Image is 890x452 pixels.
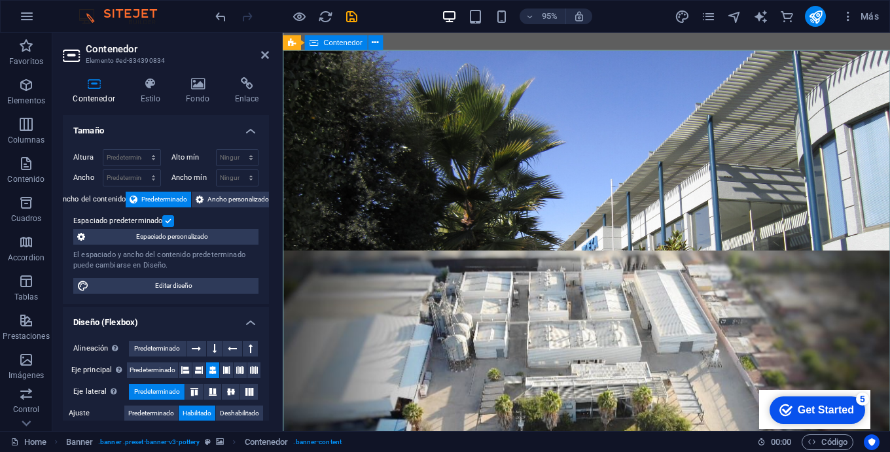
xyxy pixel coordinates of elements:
img: Editor Logo [75,9,173,24]
button: reload [317,9,333,24]
h3: Elemento #ed-834390834 [86,55,243,67]
h4: Diseño (Flexbox) [63,307,269,330]
i: AI Writer [753,9,768,24]
span: Predeterminado [128,406,174,421]
h4: Estilo [130,77,176,105]
label: Ancho [73,174,103,181]
i: Guardar (Ctrl+S) [344,9,359,24]
label: Eje lateral [73,384,129,400]
label: Altura [73,154,103,161]
button: Usercentrics [864,434,880,450]
h6: 95% [539,9,560,24]
div: Get Started 5 items remaining, 0% complete [10,7,106,34]
span: . banner-content [293,434,341,450]
span: Más [842,10,879,23]
button: Predeterminado [127,362,178,378]
span: 00 00 [771,434,791,450]
span: Predeterminado [130,362,175,378]
span: Ancho personalizado [207,192,269,207]
span: Predeterminado [141,192,187,207]
button: Deshabilitado [216,406,263,421]
button: Más [836,6,884,27]
i: Diseño (Ctrl+Alt+Y) [675,9,690,24]
label: Eje principal [71,362,127,378]
button: publish [805,6,826,27]
label: Ancho mín [171,174,216,181]
i: Este elemento contiene un fondo [216,438,224,445]
p: Elementos [7,96,45,106]
div: 5 [97,3,110,16]
i: Este elemento es un preajuste personalizable [205,438,211,445]
button: Editar diseño [73,278,258,294]
i: Publicar [808,9,823,24]
p: Imágenes [9,370,44,381]
button: undo [213,9,228,24]
p: Cuadros [11,213,42,224]
button: design [674,9,690,24]
p: Favoritos [9,56,43,67]
button: Código [802,434,853,450]
span: : [780,437,782,447]
span: Espaciado personalizado [89,229,255,245]
span: Predeterminado [134,341,180,356]
h4: Enlace [224,77,269,105]
button: 95% [520,9,566,24]
label: Ajuste [69,406,124,421]
div: El espaciado y ancho del contenido predeterminado puede cambiarse en Diseño. [73,250,258,271]
h4: Contenedor [63,77,130,105]
button: Predeterminado [126,192,191,207]
i: Volver a cargar página [318,9,333,24]
span: Editar diseño [93,278,255,294]
span: Predeterminado [134,384,180,400]
button: Haz clic para salir del modo de previsualización y seguir editando [291,9,307,24]
i: Navegador [727,9,742,24]
span: Contenedor [323,39,363,46]
i: Al redimensionar, ajustar el nivel de zoom automáticamente para ajustarse al dispositivo elegido. [573,10,585,22]
span: Haz clic para seleccionar y doble clic para editar [245,434,289,450]
button: Predeterminado [124,406,178,421]
nav: breadcrumb [66,434,342,450]
button: Ancho personalizado [192,192,273,207]
button: text_generator [753,9,768,24]
button: Espaciado personalizado [73,229,258,245]
div: Get Started [39,14,95,26]
button: commerce [779,9,794,24]
h6: Tiempo de la sesión [757,434,792,450]
button: Predeterminado [129,384,185,400]
button: navigator [726,9,742,24]
button: save [344,9,359,24]
button: pages [700,9,716,24]
p: Tablas [14,292,39,302]
p: Columnas [8,135,45,145]
h4: Tamaño [63,115,269,139]
p: Contenido [7,174,44,184]
p: Accordion [8,252,44,263]
span: Código [808,434,847,450]
i: Deshacer: Pegar (Ctrl+Z) [213,9,228,24]
p: Prestaciones [3,331,49,341]
label: Ancho del contenido [58,192,126,207]
i: Páginas (Ctrl+Alt+S) [701,9,716,24]
span: Haz clic para seleccionar y doble clic para editar [66,434,94,450]
h2: Contenedor [86,43,269,55]
span: . banner .preset-banner-v3-pottery [98,434,200,450]
a: Haz clic para cancelar la selección y doble clic para abrir páginas [10,434,46,450]
button: Predeterminado [129,341,186,356]
label: Alto mín [171,154,216,161]
span: Habilitado [183,406,211,421]
button: Habilitado [179,406,215,421]
i: Comercio [779,9,794,24]
h4: Fondo [176,77,225,105]
label: Espaciado predeterminado [73,213,162,229]
label: Alineación [73,341,129,356]
span: Deshabilitado [220,406,259,421]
